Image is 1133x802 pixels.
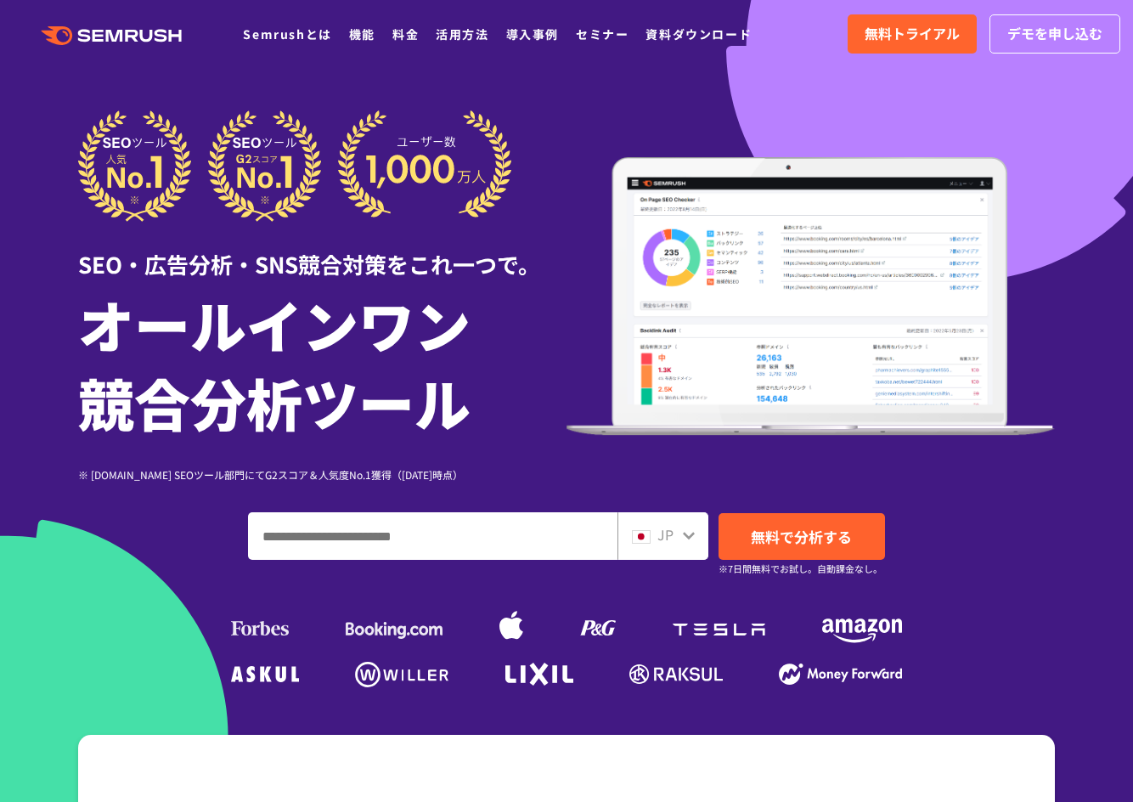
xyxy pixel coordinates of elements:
[645,25,752,42] a: 資料ダウンロード
[249,513,617,559] input: ドメイン、キーワードまたはURLを入力してください
[576,25,629,42] a: セミナー
[506,25,559,42] a: 導入事例
[1007,23,1102,45] span: デモを申し込む
[719,561,882,577] small: ※7日間無料でお試し。自動課金なし。
[865,23,960,45] span: 無料トライアル
[78,466,566,483] div: ※ [DOMAIN_NAME] SEOツール部門にてG2スコア＆人気度No.1獲得（[DATE]時点）
[243,25,331,42] a: Semrushとは
[78,285,566,441] h1: オールインワン 競合分析ツール
[392,25,419,42] a: 料金
[436,25,488,42] a: 活用方法
[349,25,375,42] a: 機能
[78,222,566,280] div: SEO・広告分析・SNS競合対策をこれ一つで。
[989,14,1120,54] a: デモを申し込む
[719,513,885,560] a: 無料で分析する
[751,526,852,547] span: 無料で分析する
[657,524,674,545] span: JP
[848,14,977,54] a: 無料トライアル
